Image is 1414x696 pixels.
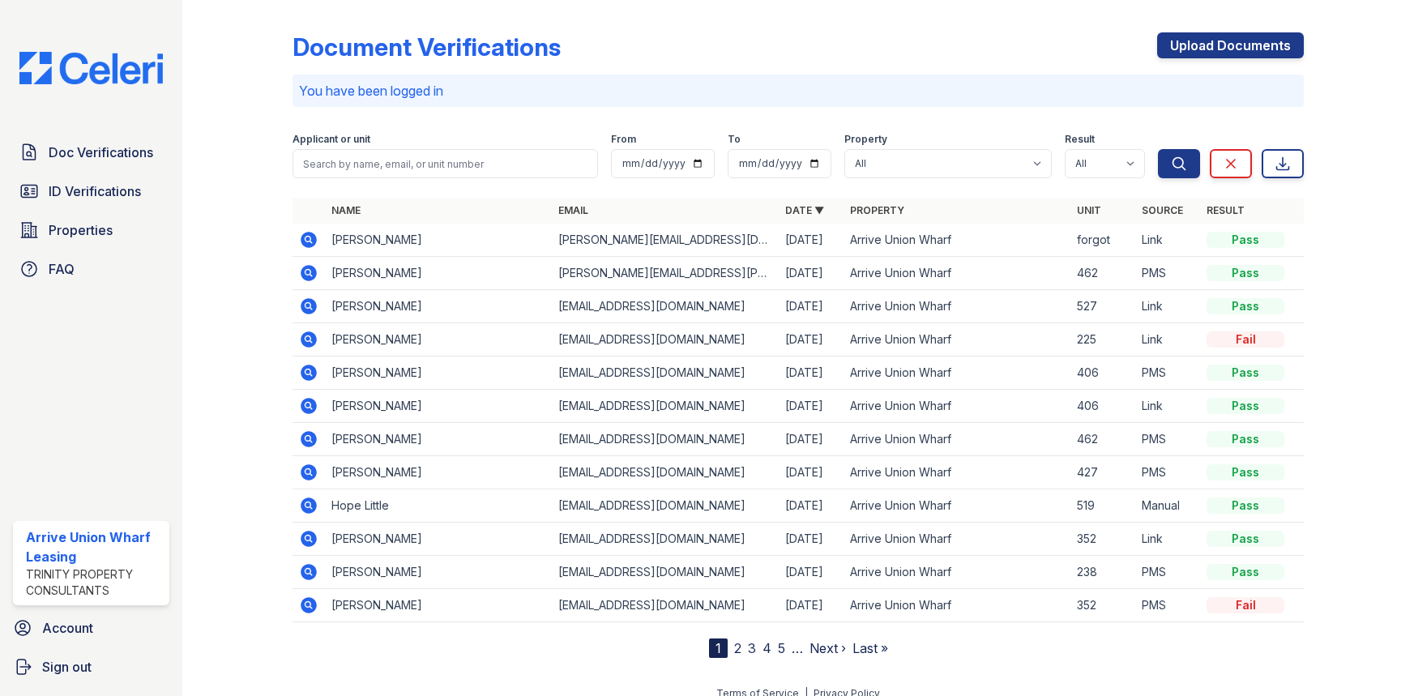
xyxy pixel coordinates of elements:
[552,556,779,589] td: [EMAIL_ADDRESS][DOMAIN_NAME]
[778,640,785,656] a: 5
[293,133,370,146] label: Applicant or unit
[552,257,779,290] td: [PERSON_NAME][EMAIL_ADDRESS][PERSON_NAME][DOMAIN_NAME]
[552,323,779,357] td: [EMAIL_ADDRESS][DOMAIN_NAME]
[734,640,741,656] a: 2
[844,489,1070,523] td: Arrive Union Wharf
[779,489,844,523] td: [DATE]
[552,390,779,423] td: [EMAIL_ADDRESS][DOMAIN_NAME]
[1207,204,1245,216] a: Result
[1070,390,1135,423] td: 406
[763,640,771,656] a: 4
[552,290,779,323] td: [EMAIL_ADDRESS][DOMAIN_NAME]
[1157,32,1304,58] a: Upload Documents
[779,224,844,257] td: [DATE]
[1070,489,1135,523] td: 519
[779,323,844,357] td: [DATE]
[748,640,756,656] a: 3
[779,556,844,589] td: [DATE]
[325,290,552,323] td: [PERSON_NAME]
[6,651,176,683] a: Sign out
[1135,456,1200,489] td: PMS
[1207,298,1284,314] div: Pass
[13,175,169,207] a: ID Verifications
[6,612,176,644] a: Account
[299,81,1297,100] p: You have been logged in
[552,456,779,489] td: [EMAIL_ADDRESS][DOMAIN_NAME]
[1070,523,1135,556] td: 352
[1207,431,1284,447] div: Pass
[1142,204,1183,216] a: Source
[6,52,176,84] img: CE_Logo_Blue-a8612792a0a2168367f1c8372b55b34899dd931a85d93a1a3d3e32e68fde9ad4.png
[779,589,844,622] td: [DATE]
[49,181,141,201] span: ID Verifications
[779,290,844,323] td: [DATE]
[1207,232,1284,248] div: Pass
[1135,224,1200,257] td: Link
[844,290,1070,323] td: Arrive Union Wharf
[728,133,741,146] label: To
[844,133,887,146] label: Property
[1135,556,1200,589] td: PMS
[552,523,779,556] td: [EMAIL_ADDRESS][DOMAIN_NAME]
[1070,257,1135,290] td: 462
[844,357,1070,390] td: Arrive Union Wharf
[325,224,552,257] td: [PERSON_NAME]
[844,556,1070,589] td: Arrive Union Wharf
[1135,423,1200,456] td: PMS
[42,657,92,677] span: Sign out
[49,220,113,240] span: Properties
[325,589,552,622] td: [PERSON_NAME]
[1207,331,1284,348] div: Fail
[844,456,1070,489] td: Arrive Union Wharf
[293,32,561,62] div: Document Verifications
[1207,464,1284,480] div: Pass
[1135,523,1200,556] td: Link
[26,527,163,566] div: Arrive Union Wharf Leasing
[1207,365,1284,381] div: Pass
[1135,489,1200,523] td: Manual
[1207,597,1284,613] div: Fail
[1135,357,1200,390] td: PMS
[325,423,552,456] td: [PERSON_NAME]
[49,259,75,279] span: FAQ
[325,489,552,523] td: Hope Little
[1135,390,1200,423] td: Link
[331,204,361,216] a: Name
[325,456,552,489] td: [PERSON_NAME]
[558,204,588,216] a: Email
[13,253,169,285] a: FAQ
[1070,589,1135,622] td: 352
[792,638,803,658] span: …
[779,456,844,489] td: [DATE]
[1070,456,1135,489] td: 427
[779,390,844,423] td: [DATE]
[1207,265,1284,281] div: Pass
[785,204,824,216] a: Date ▼
[844,257,1070,290] td: Arrive Union Wharf
[1135,290,1200,323] td: Link
[1070,556,1135,589] td: 238
[1070,423,1135,456] td: 462
[552,224,779,257] td: [PERSON_NAME][EMAIL_ADDRESS][DOMAIN_NAME]
[850,204,904,216] a: Property
[844,323,1070,357] td: Arrive Union Wharf
[325,523,552,556] td: [PERSON_NAME]
[26,566,163,599] div: Trinity Property Consultants
[852,640,888,656] a: Last »
[1207,398,1284,414] div: Pass
[325,323,552,357] td: [PERSON_NAME]
[779,357,844,390] td: [DATE]
[1070,323,1135,357] td: 225
[1065,133,1095,146] label: Result
[42,618,93,638] span: Account
[779,257,844,290] td: [DATE]
[844,589,1070,622] td: Arrive Union Wharf
[552,589,779,622] td: [EMAIL_ADDRESS][DOMAIN_NAME]
[844,224,1070,257] td: Arrive Union Wharf
[844,523,1070,556] td: Arrive Union Wharf
[1207,497,1284,514] div: Pass
[1070,357,1135,390] td: 406
[1135,323,1200,357] td: Link
[611,133,636,146] label: From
